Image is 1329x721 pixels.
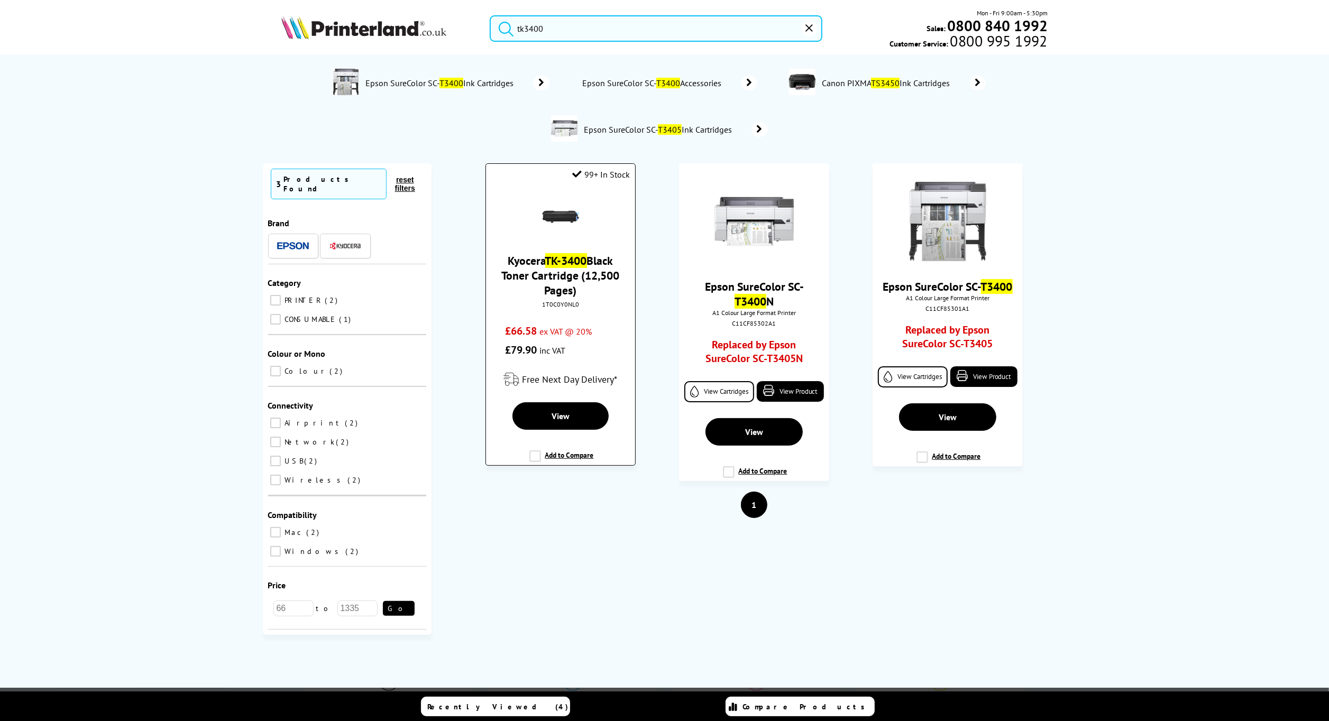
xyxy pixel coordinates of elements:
b: 0800 840 1992 [947,16,1048,35]
span: 2 [325,295,341,305]
div: 1T0C0Y0NL0 [494,300,627,308]
img: C11CF85301A1-conspage.jpg [333,69,359,95]
span: 2 [305,456,320,466]
mark: TK-3400 [545,253,587,268]
span: £79.90 [506,343,537,357]
a: Printerland Logo [281,16,476,41]
input: Colour 2 [270,366,281,376]
mark: T3405 [658,124,682,135]
input: Airprint 2 [270,418,281,428]
div: modal_delivery [491,365,629,394]
a: Replaced by Epson SureColor SC-T3405N [699,338,810,371]
a: View [512,402,609,430]
a: Epson SureColor SC-T3400 [883,279,1013,294]
label: Add to Compare [529,450,594,470]
span: Compatibility [268,510,317,520]
div: 99+ In Stock [572,169,630,180]
a: Epson SureColor SC-T3400N [705,279,803,309]
a: View [899,403,996,431]
div: C11CF85302A1 [687,319,821,327]
a: Compare Products [726,697,875,716]
input: 1335 [337,600,378,616]
img: Kyocera-TK-3400-Toner-Small.gif [542,198,579,235]
input: Network 2 [270,437,281,447]
span: Windows [282,547,345,556]
img: Kyocera [329,242,361,250]
span: 3 [277,179,281,189]
span: View [552,411,570,421]
input: Wireless 2 [270,475,281,485]
a: Replaced by Epson SureColor SC-T3405 [892,323,1004,356]
span: 2 [346,547,361,556]
a: Epson SureColor SC-T3400Ink Cartridges [364,69,549,97]
span: 0800 995 1992 [949,36,1048,46]
span: PRINTER [282,295,324,305]
img: Epson-SC-T3405N-Conspage.jpg [551,115,578,142]
span: Category [268,278,301,288]
span: USB [282,456,304,466]
span: Colour [282,366,329,376]
input: Windows 2 [270,546,281,557]
a: View Cartridges [684,381,754,402]
img: Epson [277,242,309,250]
span: ex VAT @ 20% [540,326,592,337]
span: 2 [307,528,322,537]
input: CONSUMABLE 1 [270,314,281,325]
img: Epson-SureColor-SC-T3400-front-small.jpg [908,182,987,261]
span: Epson SureColor SC- Ink Cartridges [364,78,517,88]
mark: T3400 [735,294,766,309]
mark: T3400 [981,279,1013,294]
span: 2 [336,437,352,447]
span: A1 Colour Large Format Printer [684,309,823,317]
span: £66.58 [506,324,537,338]
span: Compare Products [743,702,871,711]
span: CONSUMABLE [282,315,338,324]
button: reset filters [387,175,424,193]
img: Epson-SureColor-SC-T3400N-front-small.jpg [714,182,794,261]
input: Search product or [490,15,822,42]
mark: T3400 [439,78,463,88]
span: Mac [282,528,306,537]
span: 1 [340,315,354,324]
span: Free Next Day Delivery* [523,373,618,385]
span: 2 [348,475,363,485]
span: Wireless [282,475,347,485]
button: Go [383,601,415,616]
a: KyoceraTK-3400Black Toner Cartridge (12,500 Pages) [502,253,620,298]
input: USB 2 [270,456,281,466]
span: 2 [330,366,345,376]
mark: T3400 [656,78,680,88]
span: Colour or Mono [268,348,326,359]
span: Mon - Fri 9:00am - 5:30pm [977,8,1048,18]
a: Epson SureColor SC-T3405Ink Cartridges [583,115,768,144]
input: 66 [273,600,314,616]
span: Sales: [927,23,946,33]
span: Airprint [282,418,344,428]
a: View Product [757,381,824,402]
span: Epson SureColor SC- Ink Cartridges [583,124,736,135]
span: Customer Service: [890,36,1048,49]
span: to [314,604,337,613]
div: Products Found [284,174,381,193]
span: Connectivity [268,400,314,411]
span: View [939,412,957,422]
img: 4463C006AA-conspage.jpg [789,69,815,95]
label: Add to Compare [723,466,787,486]
div: C11CF85301A1 [881,304,1014,312]
span: Canon PIXMA Ink Cartridges [821,78,954,88]
a: View Cartridges [878,366,947,387]
img: Printerland Logo [281,16,446,39]
a: Epson SureColor SC-T3400Accessories [581,76,757,90]
span: View [745,427,763,437]
a: Recently Viewed (4) [421,697,570,716]
mark: TS3450 [871,78,900,88]
input: Mac 2 [270,527,281,538]
span: Recently Viewed (4) [427,702,569,711]
span: Brand [268,218,290,228]
input: PRINTER 2 [270,295,281,306]
a: Canon PIXMATS3450Ink Cartridges [821,69,986,97]
span: inc VAT [540,345,566,356]
a: View Product [950,366,1018,387]
span: Epson SureColor SC- Accessories [581,78,726,88]
a: 0800 840 1992 [946,21,1048,31]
